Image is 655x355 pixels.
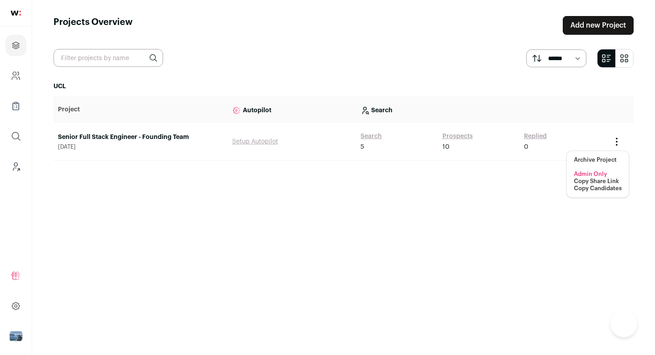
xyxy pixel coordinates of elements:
iframe: Help Scout Beacon - Open [610,310,637,337]
p: Autopilot [232,101,352,118]
a: Replied [524,132,547,141]
button: Copy Candidates [574,185,622,192]
button: Project Actions [611,136,622,147]
span: 5 [360,143,364,151]
a: Senior Full Stack Engineer - Founding Team [58,133,223,142]
a: Company Lists [5,95,26,117]
span: 10 [442,143,450,151]
a: Company and ATS Settings [5,65,26,86]
span: 0 [524,143,528,151]
h1: Projects Overview [53,16,133,35]
input: Filter projects by name [53,49,163,67]
span: [DATE] [58,143,223,151]
button: Copy Share Link [574,178,619,185]
img: 17109629-medium_jpg [9,329,23,343]
button: Archive Project [574,156,617,163]
li: Admin Only [574,163,622,178]
p: Project [58,105,223,114]
p: Search [360,101,602,118]
a: Setup Autopilot [232,139,278,145]
h2: UCL [53,82,634,91]
a: Projects [5,35,26,56]
img: wellfound-shorthand-0d5821cbd27db2630d0214b213865d53afaa358527fdda9d0ea32b1df1b89c2c.svg [11,11,21,16]
a: Prospects [442,132,473,141]
a: Leads (Backoffice) [5,156,26,177]
button: Open dropdown [9,329,23,343]
a: Search [360,132,382,141]
a: Add new Project [563,16,634,35]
